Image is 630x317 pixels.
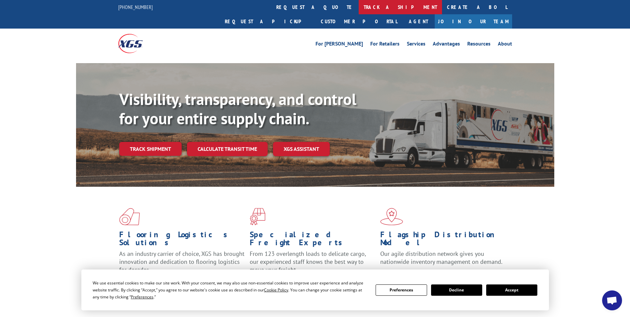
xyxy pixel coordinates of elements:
button: Preferences [376,284,427,296]
h1: Flooring Logistics Solutions [119,231,245,250]
a: XGS ASSISTANT [273,142,330,156]
b: Visibility, transparency, and control for your entire supply chain. [119,89,356,129]
img: xgs-icon-focused-on-flooring-red [250,208,265,225]
span: Preferences [131,294,153,300]
span: Our agile distribution network gives you nationwide inventory management on demand. [380,250,502,265]
a: Track shipment [119,142,182,156]
span: Cookie Policy [264,287,288,293]
div: We use essential cookies to make our site work. With your consent, we may also use non-essential ... [93,279,368,300]
span: As an industry carrier of choice, XGS has brought innovation and dedication to flooring logistics... [119,250,244,273]
a: Customer Portal [316,14,402,29]
p: From 123 overlength loads to delicate cargo, our experienced staff knows the best way to move you... [250,250,375,279]
button: Accept [486,284,537,296]
a: Calculate transit time [187,142,268,156]
img: xgs-icon-flagship-distribution-model-red [380,208,403,225]
a: Agent [402,14,435,29]
h1: Specialized Freight Experts [250,231,375,250]
img: xgs-icon-total-supply-chain-intelligence-red [119,208,140,225]
a: Resources [467,41,491,49]
button: Decline [431,284,482,296]
a: Join Our Team [435,14,512,29]
a: Services [407,41,425,49]
div: Cookie Consent Prompt [81,269,549,310]
h1: Flagship Distribution Model [380,231,506,250]
a: For [PERSON_NAME] [315,41,363,49]
a: [PHONE_NUMBER] [118,4,153,10]
a: Advantages [433,41,460,49]
a: For Retailers [370,41,400,49]
a: Request a pickup [220,14,316,29]
a: Open chat [602,290,622,310]
a: About [498,41,512,49]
